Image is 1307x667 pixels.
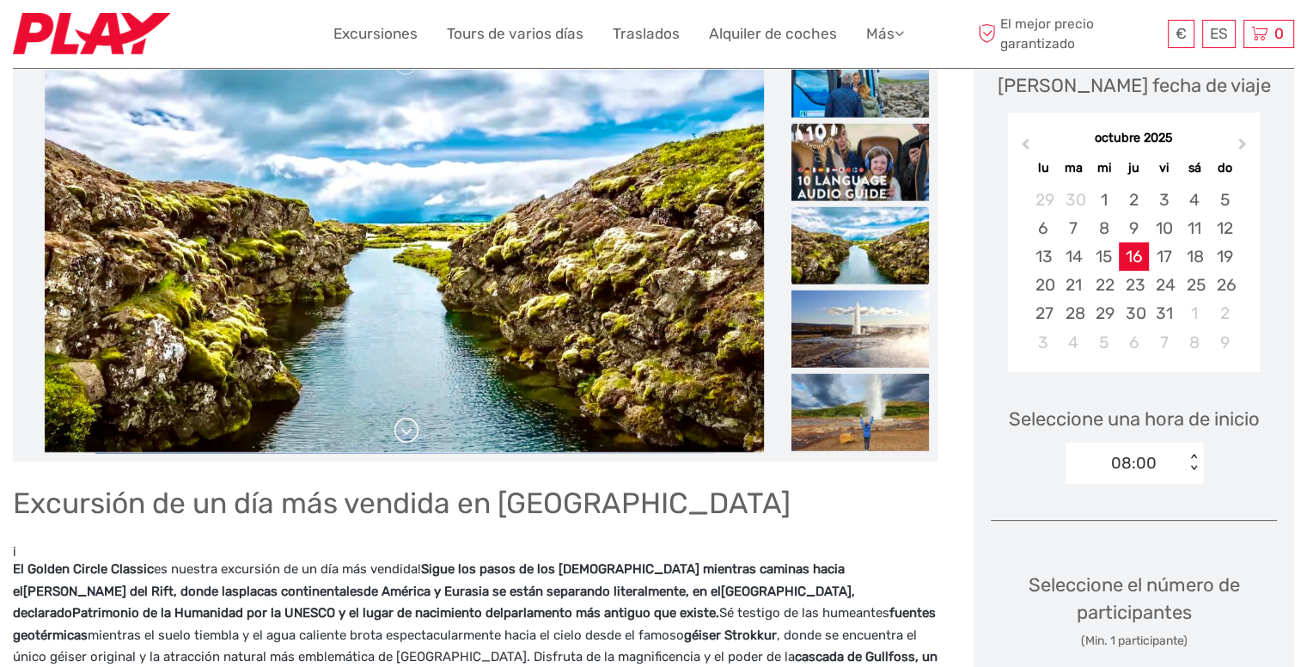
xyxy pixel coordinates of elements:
div: Choose miércoles, 5 de noviembre de 2025 [1089,328,1119,357]
div: < > [1187,454,1201,472]
div: Choose viernes, 3 de octubre de 2025 [1149,186,1179,214]
div: 08:00 [1111,452,1157,474]
div: Choose domingo, 12 de octubre de 2025 [1210,214,1240,242]
h1: Excursión de un día más vendida en [GEOGRAPHIC_DATA] [13,486,937,521]
div: Choose martes, 28 de octubre de 2025 [1059,299,1089,327]
div: Choose domingo, 19 de octubre de 2025 [1210,242,1240,271]
div: Choose jueves, 9 de octubre de 2025 [1119,214,1149,242]
div: Choose sábado, 25 de octubre de 2025 [1179,271,1209,299]
img: Fly Play [13,13,170,55]
a: Más [866,21,904,46]
div: Choose martes, 21 de octubre de 2025 [1059,271,1089,299]
div: Choose miércoles, 22 de octubre de 2025 [1089,271,1119,299]
img: 26026d90f0774354a12db1731f82aaec_slider_thumbnail.jpeg [791,290,929,367]
div: Choose viernes, 31 de octubre de 2025 [1149,299,1179,327]
strong: El Golden Circle Classic [13,561,154,577]
div: Choose viernes, 10 de octubre de 2025 [1149,214,1179,242]
div: Choose sábado, 4 de octubre de 2025 [1179,186,1209,214]
div: Choose jueves, 30 de octubre de 2025 [1119,299,1149,327]
button: Previous Month [1010,134,1037,162]
div: Choose jueves, 2 de octubre de 2025 [1119,186,1149,214]
div: ju [1119,156,1149,180]
div: Choose martes, 7 de octubre de 2025 [1059,214,1089,242]
div: Choose viernes, 24 de octubre de 2025 [1149,271,1179,299]
span: Seleccione una hora de inicio [1009,406,1260,432]
img: 14ad8b99cdb749e9aba1bb08b676a05f_slider_thumbnail.jpg [791,40,929,117]
div: Choose lunes, 6 de octubre de 2025 [1028,214,1058,242]
div: Choose lunes, 3 de noviembre de 2025 [1028,328,1058,357]
p: We're away right now. Please check back later! [24,30,194,44]
div: do [1210,156,1240,180]
div: Choose domingo, 5 de octubre de 2025 [1210,186,1240,214]
div: Choose viernes, 7 de noviembre de 2025 [1149,328,1179,357]
div: Choose miércoles, 8 de octubre de 2025 [1089,214,1119,242]
img: b604b9c9b78f4241813e3838607ad376_slider_thumbnail.jpeg [791,373,929,450]
strong: [GEOGRAPHIC_DATA] [721,584,852,599]
div: Choose miércoles, 15 de octubre de 2025 [1089,242,1119,271]
span: El mejor precio garantizado [974,15,1163,52]
div: ES [1202,20,1236,48]
div: Choose domingo, 9 de noviembre de 2025 [1210,328,1240,357]
div: Choose martes, 4 de noviembre de 2025 [1059,328,1089,357]
span: 0 [1272,25,1286,42]
div: [PERSON_NAME] fecha de viaje [998,72,1271,99]
div: (Min. 1 participante) [991,633,1277,650]
div: Choose lunes, 29 de septiembre de 2025 [1028,186,1058,214]
div: Choose jueves, 23 de octubre de 2025 [1119,271,1149,299]
button: Next Month [1231,134,1258,162]
span: € [1176,25,1187,42]
div: Choose sábado, 11 de octubre de 2025 [1179,214,1209,242]
a: Excursiones [333,21,418,46]
div: Choose lunes, 20 de octubre de 2025 [1028,271,1058,299]
div: Choose jueves, 6 de noviembre de 2025 [1119,328,1149,357]
strong: placas continentales [239,584,363,599]
div: Choose miércoles, 1 de octubre de 2025 [1089,186,1119,214]
div: Choose viernes, 17 de octubre de 2025 [1149,242,1179,271]
div: Choose jueves, 16 de octubre de 2025 [1119,242,1149,271]
div: month 2025-10 [1014,186,1255,357]
div: sá [1179,156,1209,180]
div: Choose lunes, 27 de octubre de 2025 [1028,299,1058,327]
a: Traslados [613,21,680,46]
div: Choose miércoles, 29 de octubre de 2025 [1089,299,1119,327]
a: Tours de varios días [447,21,583,46]
div: octubre 2025 [1008,130,1260,148]
div: lu [1028,156,1058,180]
div: Choose sábado, 8 de noviembre de 2025 [1179,328,1209,357]
div: mi [1089,156,1119,180]
div: Choose sábado, 1 de noviembre de 2025 [1179,299,1209,327]
div: ma [1059,156,1089,180]
img: a7732442c8b64b809e1991abf96f2255_slider_thumbnail.jpeg [791,206,929,284]
div: Choose martes, 30 de septiembre de 2025 [1059,186,1089,214]
div: Choose domingo, 2 de noviembre de 2025 [1210,299,1240,327]
strong: Patrimonio de la Humanidad por la UNESCO y el lugar de nacimiento del [72,605,504,621]
div: Choose domingo, 26 de octubre de 2025 [1210,271,1240,299]
strong: Sigue los pasos de los [DEMOGRAPHIC_DATA] mientras caminas hacia el , donde las de América y Eura... [13,561,855,621]
img: a7732442c8b64b809e1991abf96f2255_main_slider.jpeg [45,40,763,453]
div: Choose lunes, 13 de octubre de 2025 [1028,242,1058,271]
div: vi [1149,156,1179,180]
div: Seleccione el número de participantes [991,572,1277,650]
button: Open LiveChat chat widget [198,27,218,47]
strong: géiser Strokkur [684,627,777,643]
strong: fuentes geotérmicas [13,605,936,643]
a: Alquiler de coches [709,21,837,46]
div: Choose sábado, 18 de octubre de 2025 [1179,242,1209,271]
div: Choose martes, 14 de octubre de 2025 [1059,242,1089,271]
img: 65150a13399d4f4b91187ecf23bc84f4_slider_thumbnail.jpg [791,123,929,200]
strong: [PERSON_NAME] del Rift [23,584,174,599]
